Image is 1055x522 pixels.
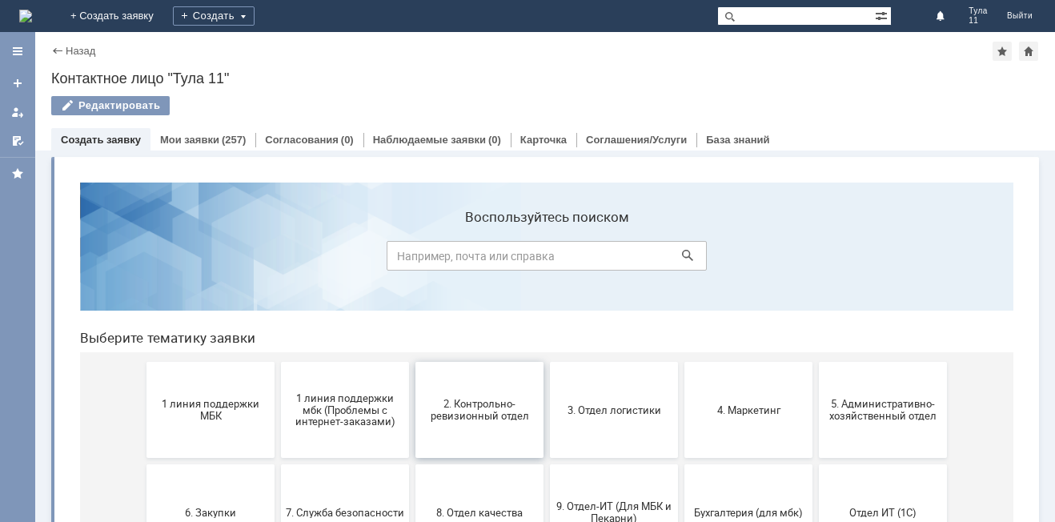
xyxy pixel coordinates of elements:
[5,128,30,154] a: Мои согласования
[79,295,207,391] button: 6. Закупки
[219,222,337,258] span: 1 линия поддержки мбк (Проблемы с интернет-заказами)
[5,70,30,96] a: Создать заявку
[13,160,946,176] header: Выберите тематику заявки
[483,192,611,288] button: 3. Отдел логистики
[487,439,606,451] span: Франчайзинг
[79,192,207,288] button: 1 линия поддержки МБК
[5,99,30,125] a: Мои заявки
[348,397,476,493] button: Финансовый отдел
[622,336,740,348] span: Бухгалтерия (для мбк)
[353,439,471,451] span: Финансовый отдел
[160,134,219,146] a: Мои заявки
[219,439,337,451] span: Отдел-ИТ (Офис)
[19,10,32,22] img: logo
[487,234,606,246] span: 3. Отдел логистики
[219,336,337,348] span: 7. Служба безопасности
[483,295,611,391] button: 9. Отдел-ИТ (Для МБК и Пекарни)
[173,6,255,26] div: Создать
[84,228,203,252] span: 1 линия поддержки МБК
[319,71,640,101] input: Например, почта или справка
[993,42,1012,61] div: Добавить в избранное
[520,134,567,146] a: Карточка
[622,433,740,457] span: Это соглашение не активно!
[79,397,207,493] button: Отдел-ИТ (Битрикс24 и CRM)
[84,336,203,348] span: 6. Закупки
[353,228,471,252] span: 2. Контрольно-ревизионный отдел
[875,7,891,22] span: Расширенный поиск
[756,336,875,348] span: Отдел ИТ (1С)
[969,6,988,16] span: Тула
[222,134,246,146] div: (257)
[488,134,501,146] div: (0)
[51,70,1039,86] div: Контактное лицо "Тула 11"
[752,397,880,493] button: [PERSON_NAME]. Услуги ИТ для МБК (оформляет L1)
[706,134,769,146] a: База знаний
[214,192,342,288] button: 1 линия поддержки мбк (Проблемы с интернет-заказами)
[84,433,203,457] span: Отдел-ИТ (Битрикс24 и CRM)
[19,10,32,22] a: Перейти на домашнюю страницу
[348,295,476,391] button: 8. Отдел качества
[756,427,875,463] span: [PERSON_NAME]. Услуги ИТ для МБК (оформляет L1)
[617,397,745,493] button: Это соглашение не активно!
[61,134,141,146] a: Создать заявку
[483,397,611,493] button: Франчайзинг
[752,192,880,288] button: 5. Административно-хозяйственный отдел
[752,295,880,391] button: Отдел ИТ (1С)
[1019,42,1038,61] div: Сделать домашней страницей
[622,234,740,246] span: 4. Маркетинг
[214,397,342,493] button: Отдел-ИТ (Офис)
[756,228,875,252] span: 5. Административно-хозяйственный отдел
[66,45,95,57] a: Назад
[617,192,745,288] button: 4. Маркетинг
[487,331,606,355] span: 9. Отдел-ИТ (Для МБК и Пекарни)
[617,295,745,391] button: Бухгалтерия (для мбк)
[969,16,988,26] span: 11
[348,192,476,288] button: 2. Контрольно-ревизионный отдел
[373,134,486,146] a: Наблюдаемые заявки
[586,134,687,146] a: Соглашения/Услуги
[353,336,471,348] span: 8. Отдел качества
[319,39,640,55] label: Воспользуйтесь поиском
[214,295,342,391] button: 7. Служба безопасности
[265,134,339,146] a: Согласования
[341,134,354,146] div: (0)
